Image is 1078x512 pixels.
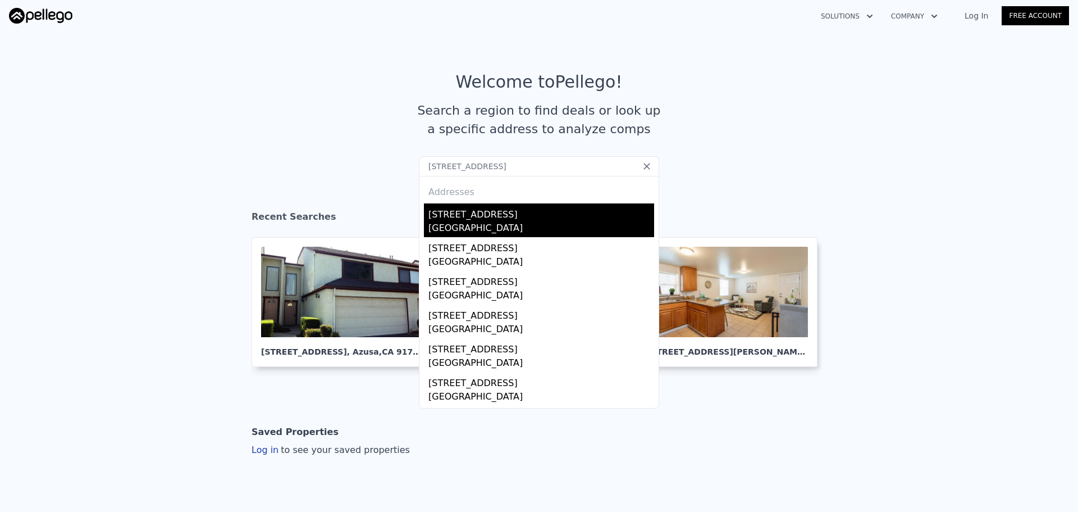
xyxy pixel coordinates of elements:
[428,271,654,289] div: [STREET_ADDRESS]
[428,237,654,255] div: [STREET_ADDRESS]
[379,347,424,356] span: , CA 91702
[882,6,947,26] button: Company
[951,10,1002,21] a: Log In
[261,337,422,357] div: [STREET_ADDRESS] , Azusa
[252,201,826,237] div: Recent Searches
[428,390,654,406] div: [GEOGRAPHIC_DATA]
[252,443,410,457] div: Log in
[428,323,654,338] div: [GEOGRAPHIC_DATA]
[419,156,659,176] input: Search an address or region...
[252,237,440,367] a: [STREET_ADDRESS], Azusa,CA 91702
[428,338,654,356] div: [STREET_ADDRESS]
[428,221,654,237] div: [GEOGRAPHIC_DATA]
[424,176,654,203] div: Addresses
[1002,6,1069,25] a: Free Account
[428,356,654,372] div: [GEOGRAPHIC_DATA]
[278,445,410,455] span: to see your saved properties
[428,203,654,221] div: [STREET_ADDRESS]
[428,406,654,424] div: [STREET_ADDRESS]
[638,237,826,367] a: [STREET_ADDRESS][PERSON_NAME], [GEOGRAPHIC_DATA]
[428,372,654,390] div: [STREET_ADDRESS]
[9,8,72,24] img: Pellego
[428,255,654,271] div: [GEOGRAPHIC_DATA]
[812,6,882,26] button: Solutions
[428,289,654,305] div: [GEOGRAPHIC_DATA]
[428,305,654,323] div: [STREET_ADDRESS]
[456,72,623,92] div: Welcome to Pellego !
[252,421,339,443] div: Saved Properties
[413,101,665,138] div: Search a region to find deals or look up a specific address to analyze comps
[647,337,808,357] div: [STREET_ADDRESS][PERSON_NAME] , [GEOGRAPHIC_DATA]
